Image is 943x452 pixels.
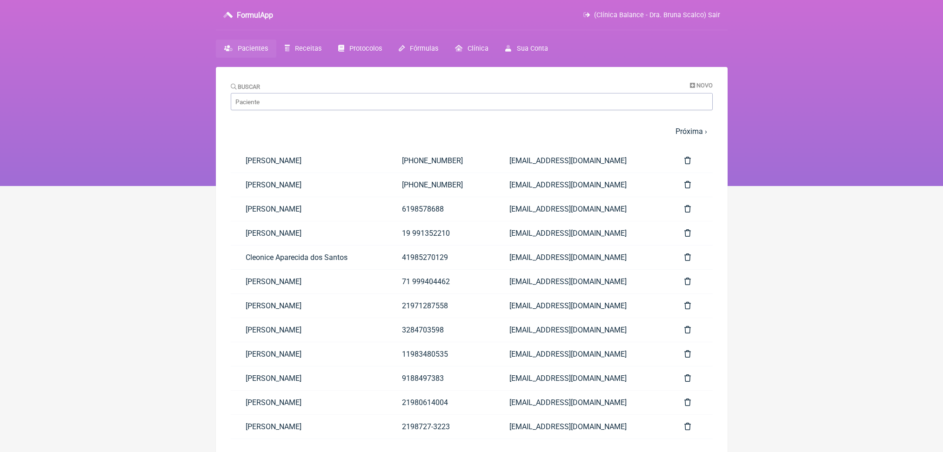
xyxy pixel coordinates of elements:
a: Próxima › [675,127,707,136]
a: [PERSON_NAME] [231,294,387,318]
a: [PERSON_NAME] [231,366,387,390]
a: 11983480535 [387,342,495,366]
nav: pager [231,121,713,141]
a: 71 999404462 [387,270,495,293]
a: Pacientes [216,40,276,58]
a: [PERSON_NAME] [231,318,387,342]
a: 41985270129 [387,246,495,269]
a: [EMAIL_ADDRESS][DOMAIN_NAME] [495,270,669,293]
a: Fórmulas [390,40,447,58]
a: Novo [690,82,713,89]
a: [EMAIL_ADDRESS][DOMAIN_NAME] [495,391,669,414]
a: [PERSON_NAME] [231,342,387,366]
h3: FormulApp [237,11,273,20]
span: Sua Conta [517,45,548,53]
a: [EMAIL_ADDRESS][DOMAIN_NAME] [495,318,669,342]
a: [EMAIL_ADDRESS][DOMAIN_NAME] [495,366,669,390]
a: [EMAIL_ADDRESS][DOMAIN_NAME] [495,173,669,197]
span: Novo [696,82,713,89]
a: [PHONE_NUMBER] [387,173,495,197]
a: [PERSON_NAME] [231,173,387,197]
a: (Clínica Balance - Dra. Bruna Scalco) Sair [583,11,720,19]
a: [PERSON_NAME] [231,221,387,245]
a: [EMAIL_ADDRESS][DOMAIN_NAME] [495,294,669,318]
span: Pacientes [238,45,268,53]
a: [PHONE_NUMBER] [387,149,495,173]
a: [PERSON_NAME] [231,149,387,173]
a: [EMAIL_ADDRESS][DOMAIN_NAME] [495,221,669,245]
a: Receitas [276,40,330,58]
a: [EMAIL_ADDRESS][DOMAIN_NAME] [495,342,669,366]
a: [EMAIL_ADDRESS][DOMAIN_NAME] [495,149,669,173]
a: [PERSON_NAME] [231,415,387,439]
span: Protocolos [349,45,382,53]
a: Protocolos [330,40,390,58]
a: [EMAIL_ADDRESS][DOMAIN_NAME] [495,415,669,439]
a: 9188497383 [387,366,495,390]
a: 19 991352210 [387,221,495,245]
label: Buscar [231,83,261,90]
span: Receitas [295,45,321,53]
a: 6198578688 [387,197,495,221]
span: (Clínica Balance - Dra. Bruna Scalco) Sair [594,11,720,19]
span: Fórmulas [410,45,438,53]
a: 3284703598 [387,318,495,342]
a: [PERSON_NAME] [231,197,387,221]
span: Clínica [468,45,488,53]
a: [PERSON_NAME] [231,270,387,293]
a: 2198727-3223 [387,415,495,439]
a: [EMAIL_ADDRESS][DOMAIN_NAME] [495,246,669,269]
a: Clínica [447,40,497,58]
a: 21971287558 [387,294,495,318]
a: [PERSON_NAME] [231,391,387,414]
a: Sua Conta [497,40,556,58]
a: [EMAIL_ADDRESS][DOMAIN_NAME] [495,197,669,221]
a: Cleonice Aparecida dos Santos [231,246,387,269]
a: 21980614004 [387,391,495,414]
input: Paciente [231,93,713,110]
